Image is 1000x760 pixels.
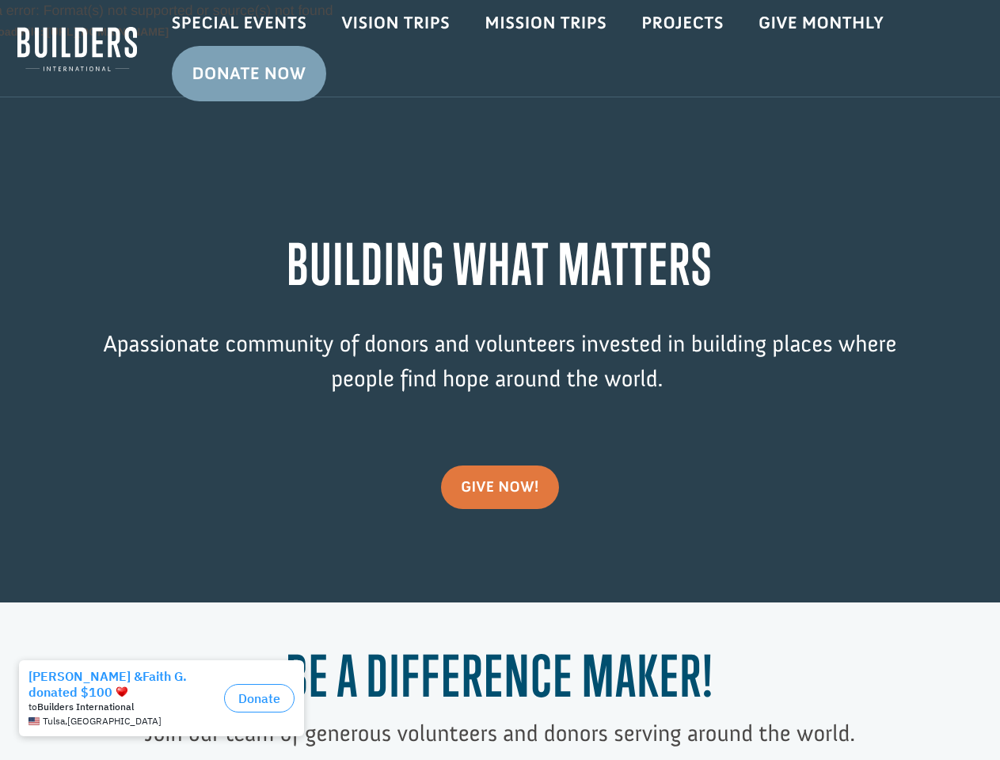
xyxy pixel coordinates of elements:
[100,231,899,305] h1: BUILDING WHAT MATTERS
[37,48,134,60] strong: Builders International
[17,25,137,74] img: Builders International
[29,49,218,60] div: to
[103,329,116,358] span: A
[100,643,899,716] h1: Be a Difference Maker!
[172,46,327,101] a: Donate Now
[29,16,218,47] div: [PERSON_NAME] &Faith G. donated $100
[116,33,128,46] img: emoji heart
[224,32,295,60] button: Donate
[100,327,899,420] p: passionate community of donors and volunteers invested in building places where people find hope ...
[43,63,162,74] span: Tulsa , [GEOGRAPHIC_DATA]
[29,63,40,74] img: US.png
[145,719,855,747] span: Join our team of generous volunteers and donors serving around the world.
[441,465,559,510] a: give now!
